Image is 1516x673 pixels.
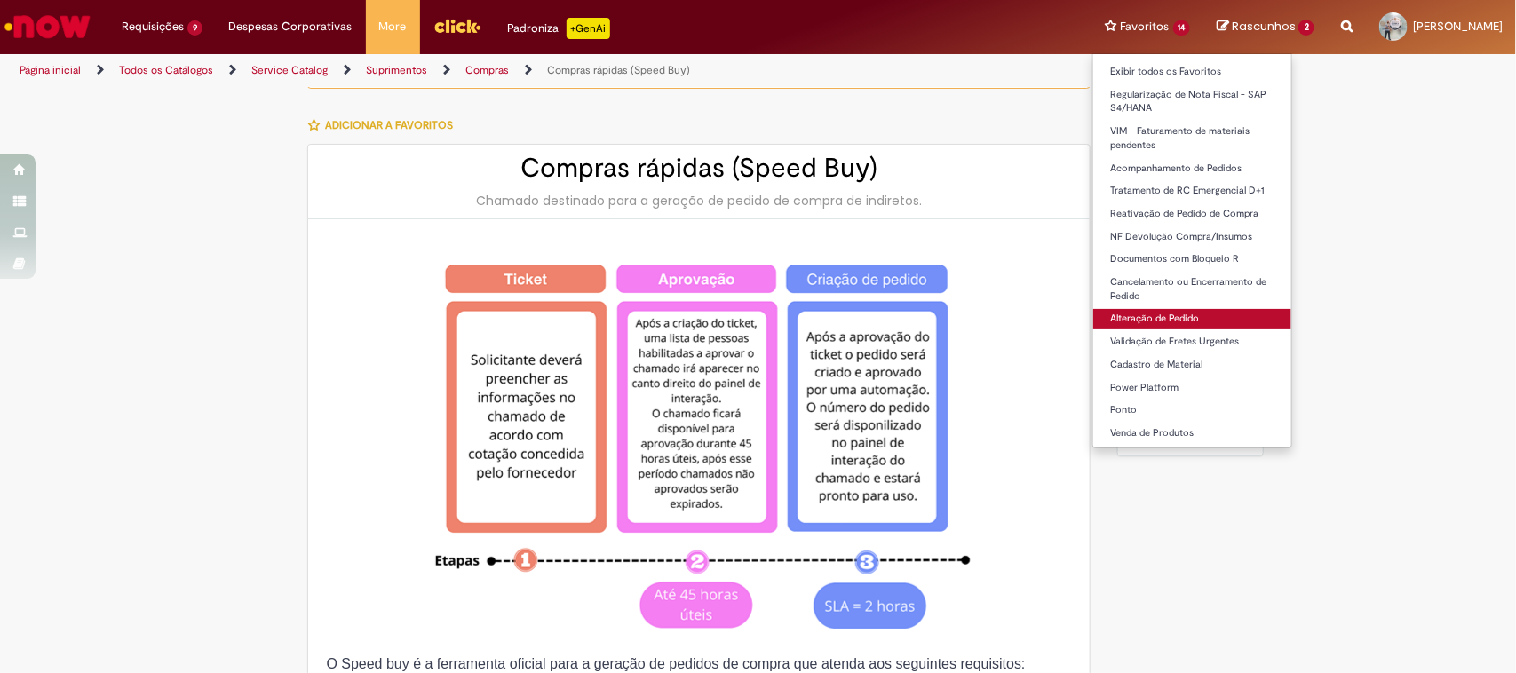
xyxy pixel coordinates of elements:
a: Venda de Produtos [1093,424,1292,443]
span: 2 [1298,20,1314,36]
span: Requisições [122,18,184,36]
a: Compras [465,63,509,77]
span: Despesas Corporativas [229,18,353,36]
span: [PERSON_NAME] [1413,19,1503,34]
a: Cancelamento ou Encerramento de Pedido [1093,273,1292,305]
ul: Trilhas de página [13,54,997,87]
a: Acompanhamento de Pedidos [1093,159,1292,178]
span: Rascunhos [1232,18,1296,35]
a: Documentos com Bloqueio R [1093,249,1292,269]
a: Rascunhos [1217,19,1314,36]
p: +GenAi [567,18,610,39]
a: Suprimentos [366,63,427,77]
a: Validação de Fretes Urgentes [1093,332,1292,352]
button: Adicionar a Favoritos [307,107,463,144]
a: Página inicial [20,63,81,77]
a: Service Catalog [251,63,328,77]
a: Tratamento de RC Emergencial D+1 [1093,181,1292,201]
img: ServiceNow [2,9,93,44]
a: VIM - Faturamento de materiais pendentes [1093,122,1292,154]
div: Padroniza [508,18,610,39]
a: Regularização de Nota Fiscal - SAP S4/HANA [1093,85,1292,118]
a: Compras rápidas (Speed Buy) [547,63,690,77]
ul: Favoritos [1092,53,1293,448]
a: Ponto [1093,400,1292,420]
a: Reativação de Pedido de Compra [1093,204,1292,224]
a: Cadastro de Material [1093,355,1292,375]
a: Alteração de Pedido [1093,309,1292,329]
span: O Speed buy é a ferramenta oficial para a geração de pedidos de compra que atenda aos seguintes r... [326,656,1025,671]
a: Power Platform [1093,378,1292,398]
span: More [379,18,407,36]
a: Todos os Catálogos [119,63,213,77]
img: click_logo_yellow_360x200.png [433,12,481,39]
div: Chamado destinado para a geração de pedido de compra de indiretos. [326,192,1072,210]
a: Exibir todos os Favoritos [1093,62,1292,82]
span: 9 [187,20,202,36]
span: Favoritos [1121,18,1170,36]
span: Adicionar a Favoritos [325,118,453,132]
a: NF Devolução Compra/Insumos [1093,227,1292,247]
h2: Compras rápidas (Speed Buy) [326,154,1072,183]
span: 14 [1173,20,1191,36]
